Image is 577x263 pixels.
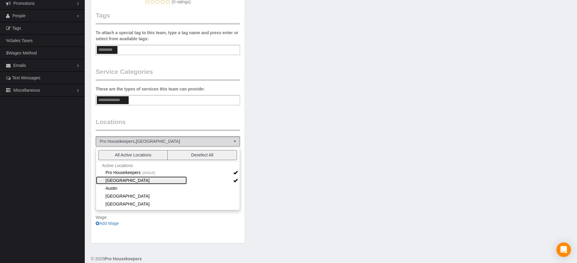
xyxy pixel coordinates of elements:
[91,256,571,262] div: © 2025
[96,208,240,216] li: Cincinnati
[96,169,240,176] li: Pro Housekeepers
[556,242,571,257] div: Open Intercom Messenger
[96,169,187,176] a: Pro Housekeepers
[13,1,35,6] span: Promotions
[96,208,187,216] a: [GEOGRAPHIC_DATA]
[96,176,187,184] a: [GEOGRAPHIC_DATA]
[140,171,155,175] small: [default]
[8,51,37,55] span: Wages Method
[96,30,240,42] label: To attach a special tag to this team, type a tag name and press enter or select from available tags:
[96,192,240,200] li: Boston
[13,63,26,68] span: Emails
[100,138,232,144] span: Pro Housekeepers , [GEOGRAPHIC_DATA]
[96,86,205,92] label: These are the types of services this team can provide:
[96,184,240,192] li: Austin
[96,200,187,208] a: [GEOGRAPHIC_DATA]
[96,176,240,184] li: Atlanta
[12,13,26,18] span: People
[104,256,142,261] strong: Pro Housekeepers
[96,192,187,200] a: [GEOGRAPHIC_DATA]
[98,150,168,160] button: All Active Locations
[96,117,240,131] legend: Locations
[10,38,32,43] span: Sales Taxes
[96,184,187,192] a: Austin
[96,136,240,146] ol: Choose Locations
[13,88,40,93] span: Miscellaneous
[96,214,240,226] p: Wage:
[12,26,21,31] span: Tags
[96,136,240,146] button: Pro Housekeepers,[GEOGRAPHIC_DATA]
[96,161,240,169] span: Active Locations
[96,200,240,208] li: Chicago
[96,221,119,226] a: Add Wage
[167,150,237,160] button: Deselect All
[12,75,40,80] span: Text Messages
[96,67,240,81] legend: Service Categories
